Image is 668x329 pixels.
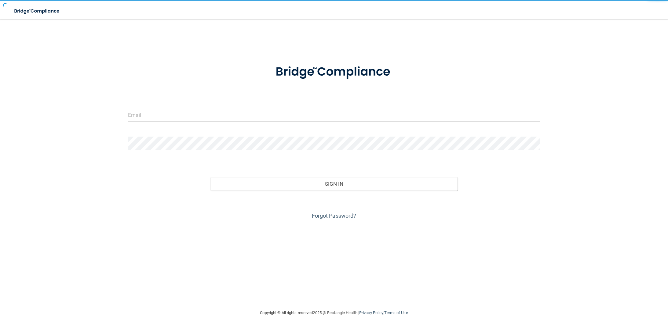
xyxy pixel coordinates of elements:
[223,303,446,323] div: Copyright © All rights reserved 2025 @ Rectangle Health | |
[384,310,408,315] a: Terms of Use
[263,56,405,88] img: bridge_compliance_login_screen.278c3ca4.svg
[359,310,383,315] a: Privacy Policy
[128,108,540,122] input: Email
[9,5,65,17] img: bridge_compliance_login_screen.278c3ca4.svg
[210,177,458,191] button: Sign In
[312,213,356,219] a: Forgot Password?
